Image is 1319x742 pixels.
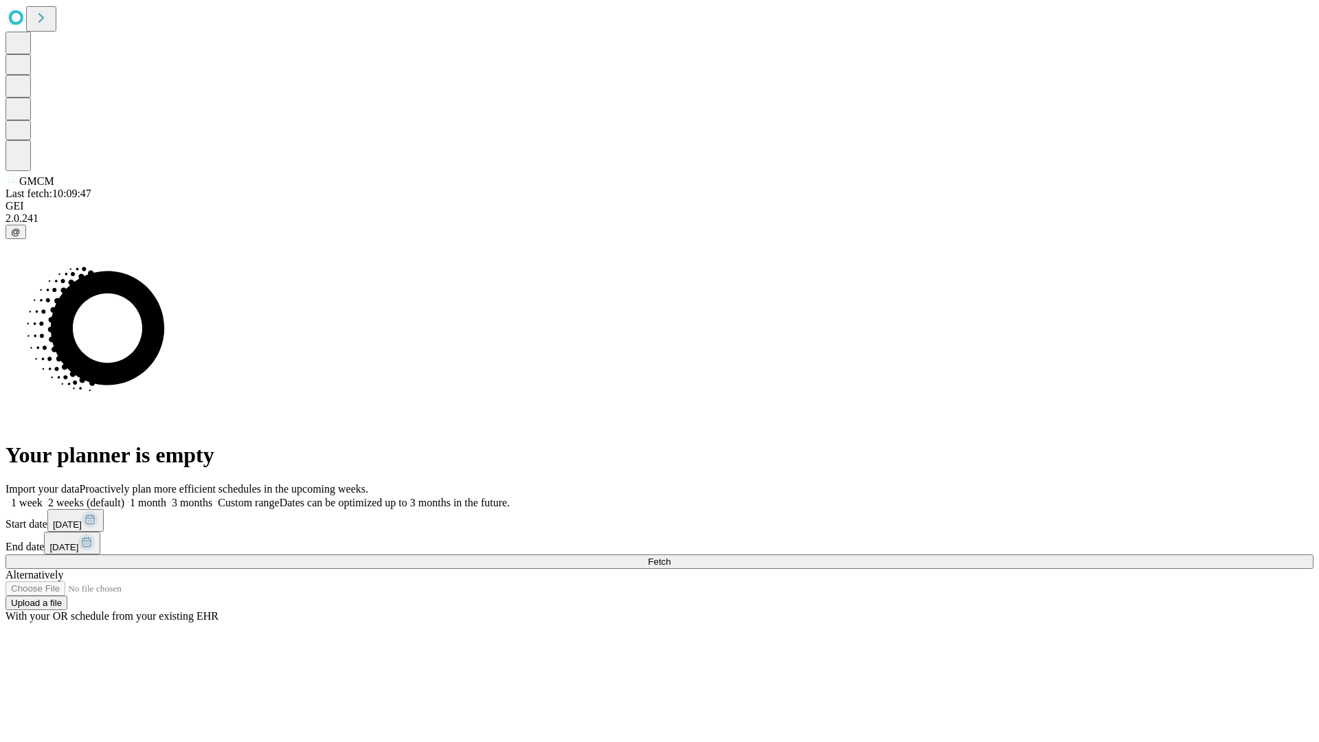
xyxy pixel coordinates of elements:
[5,200,1314,212] div: GEI
[280,497,510,508] span: Dates can be optimized up to 3 months in the future.
[218,497,279,508] span: Custom range
[5,610,218,622] span: With your OR schedule from your existing EHR
[5,483,80,495] span: Import your data
[5,596,67,610] button: Upload a file
[5,554,1314,569] button: Fetch
[5,509,1314,532] div: Start date
[80,483,368,495] span: Proactively plan more efficient schedules in the upcoming weeks.
[5,532,1314,554] div: End date
[5,569,63,581] span: Alternatively
[5,188,91,199] span: Last fetch: 10:09:47
[172,497,212,508] span: 3 months
[5,212,1314,225] div: 2.0.241
[648,556,670,567] span: Fetch
[44,532,100,554] button: [DATE]
[48,497,124,508] span: 2 weeks (default)
[130,497,166,508] span: 1 month
[19,175,54,187] span: GMCM
[47,509,104,532] button: [DATE]
[5,225,26,239] button: @
[11,497,43,508] span: 1 week
[5,442,1314,468] h1: Your planner is empty
[53,519,82,530] span: [DATE]
[49,542,78,552] span: [DATE]
[11,227,21,237] span: @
